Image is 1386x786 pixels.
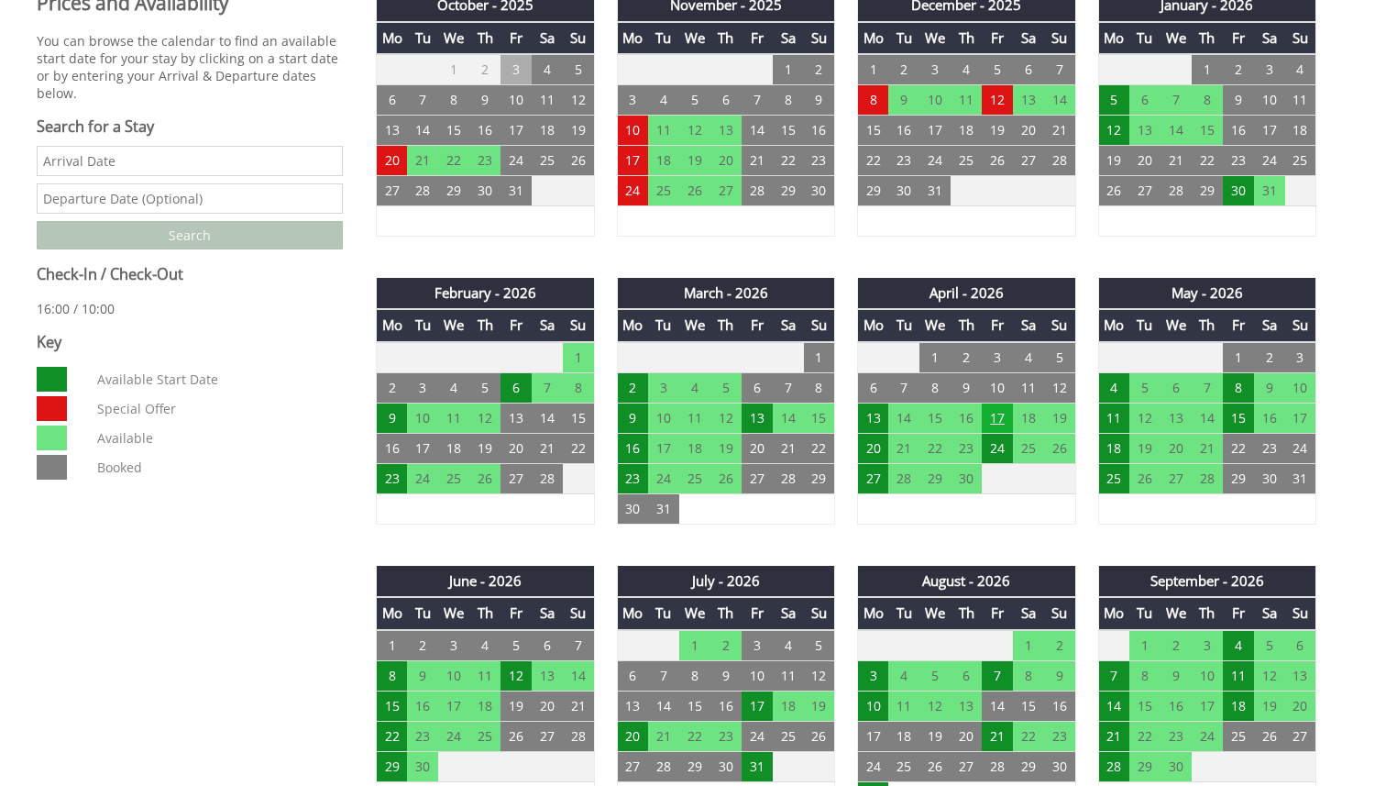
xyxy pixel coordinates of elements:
td: 23 [1254,433,1285,463]
th: Sa [532,22,563,54]
td: 2 [951,342,982,373]
td: 7 [888,372,919,403]
td: 20 [500,433,532,463]
th: Th [1192,309,1223,341]
th: Su [804,22,835,54]
td: 14 [773,403,804,433]
td: 28 [407,175,438,205]
td: 9 [888,84,919,115]
td: 20 [377,145,408,175]
td: 5 [469,372,500,403]
dd: Special Offer [93,396,338,421]
td: 30 [1223,175,1254,205]
td: 5 [1129,372,1160,403]
td: 4 [1013,342,1044,373]
td: 26 [1098,175,1129,205]
th: We [438,309,469,341]
td: 29 [773,175,804,205]
td: 29 [858,175,889,205]
td: 9 [469,84,500,115]
td: 13 [500,403,532,433]
td: 23 [377,463,408,493]
td: 16 [1223,115,1254,145]
td: 5 [679,84,710,115]
td: 3 [1285,342,1316,373]
th: We [1160,22,1192,54]
td: 14 [532,403,563,433]
th: Fr [742,309,773,341]
td: 15 [804,403,835,433]
td: 14 [1044,84,1075,115]
td: 13 [858,403,889,433]
td: 19 [710,433,742,463]
td: 10 [648,403,679,433]
th: Sa [1013,309,1044,341]
th: Su [563,22,594,54]
td: 21 [1192,433,1223,463]
th: Sa [1254,22,1285,54]
td: 6 [500,372,532,403]
td: 27 [500,463,532,493]
td: 15 [858,115,889,145]
td: 21 [532,433,563,463]
td: 6 [1160,372,1192,403]
td: 31 [500,175,532,205]
td: 7 [532,372,563,403]
td: 23 [951,433,982,463]
td: 13 [377,115,408,145]
td: 4 [438,372,469,403]
th: Su [1044,309,1075,341]
td: 19 [679,145,710,175]
td: 19 [1129,433,1160,463]
td: 4 [679,372,710,403]
th: Tu [648,22,679,54]
td: 26 [982,145,1013,175]
td: 8 [858,84,889,115]
th: Th [469,309,500,341]
th: Tu [1129,309,1160,341]
td: 19 [1098,145,1129,175]
td: 1 [1192,54,1223,85]
td: 24 [1285,433,1316,463]
td: 1 [563,342,594,373]
p: You can browse the calendar to find an available start date for your stay by clicking on a start ... [37,32,343,102]
td: 16 [469,115,500,145]
th: Tu [407,309,438,341]
td: 11 [648,115,679,145]
td: 16 [804,115,835,145]
p: 16:00 / 10:00 [37,300,343,317]
td: 10 [617,115,648,145]
th: Tu [648,309,679,341]
td: 16 [377,433,408,463]
th: Mo [377,22,408,54]
td: 19 [982,115,1013,145]
td: 17 [919,115,951,145]
td: 21 [1044,115,1075,145]
td: 10 [1285,372,1316,403]
td: 2 [1254,342,1285,373]
td: 24 [617,175,648,205]
td: 18 [951,115,982,145]
td: 10 [982,372,1013,403]
td: 13 [1160,403,1192,433]
td: 16 [951,403,982,433]
td: 11 [679,403,710,433]
td: 6 [742,372,773,403]
td: 17 [1254,115,1285,145]
td: 30 [804,175,835,205]
td: 14 [888,403,919,433]
td: 24 [1254,145,1285,175]
td: 15 [1192,115,1223,145]
th: February - 2026 [377,278,595,309]
td: 5 [710,372,742,403]
td: 5 [982,54,1013,85]
td: 7 [1160,84,1192,115]
td: 17 [648,433,679,463]
td: 1 [438,54,469,85]
th: Tu [407,22,438,54]
td: 11 [1013,372,1044,403]
td: 4 [1098,372,1129,403]
td: 12 [563,84,594,115]
th: Tu [1129,22,1160,54]
td: 19 [469,433,500,463]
